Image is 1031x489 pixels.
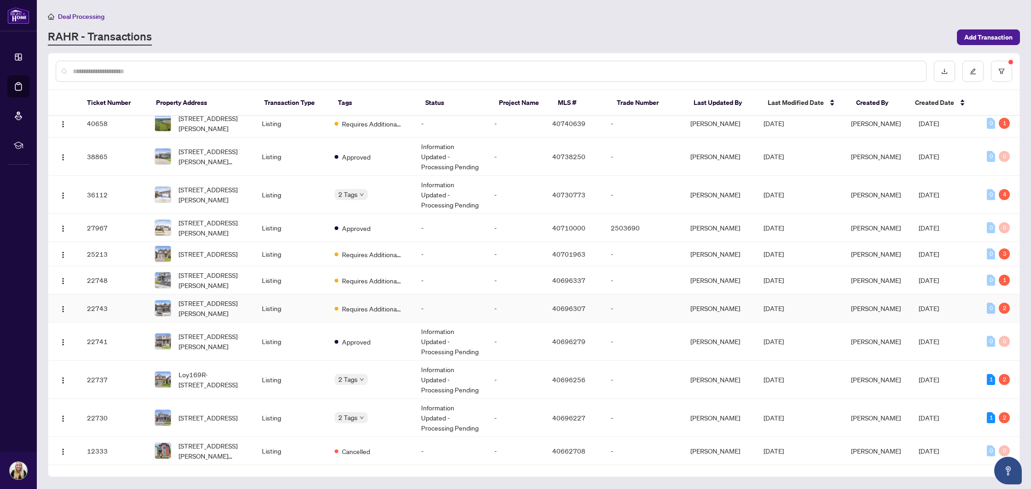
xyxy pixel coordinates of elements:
img: Logo [59,121,67,128]
span: [DATE] [919,447,939,455]
span: [PERSON_NAME] [851,447,901,455]
div: 0 [999,336,1010,347]
th: Status [418,90,492,116]
img: thumbnail-img [155,272,171,288]
div: 2 [999,374,1010,385]
td: [PERSON_NAME] [683,399,756,437]
span: [DATE] [919,250,939,258]
span: Requires Additional Docs [342,276,402,286]
span: [DATE] [764,224,784,232]
td: [PERSON_NAME] [683,361,756,399]
span: [STREET_ADDRESS][PERSON_NAME][PERSON_NAME] [179,146,247,167]
td: - [603,294,683,322]
span: 40696279 [552,337,585,345]
button: Logo [56,443,70,458]
img: thumbnail-img [155,187,171,202]
span: 40662708 [552,447,585,455]
td: Information Updated - Processing Pending [414,176,487,214]
td: - [603,437,683,465]
span: down [359,415,364,420]
span: [DATE] [919,152,939,161]
td: 22743 [80,294,148,322]
span: edit [970,68,976,75]
span: [STREET_ADDRESS] [179,413,237,423]
span: [STREET_ADDRESS][PERSON_NAME] [179,331,247,351]
td: 25213 [80,242,148,266]
th: Created Date [908,90,976,116]
td: - [603,176,683,214]
div: 0 [987,118,995,129]
div: 2 [999,412,1010,423]
td: 27967 [80,214,148,242]
span: Requires Additional Docs [342,249,402,259]
span: [PERSON_NAME] [851,190,901,199]
td: - [487,322,545,361]
span: [PERSON_NAME] [851,337,901,345]
td: - [603,399,683,437]
span: 40696307 [552,304,585,312]
td: 22748 [80,266,148,294]
td: Listing [255,294,327,322]
th: Ticket Number [80,90,148,116]
span: [STREET_ADDRESS][PERSON_NAME] [179,298,247,318]
span: [PERSON_NAME] [851,375,901,384]
td: - [487,399,545,437]
span: [PERSON_NAME] [851,250,901,258]
span: filter [998,68,1005,75]
div: 1 [987,374,995,385]
button: Logo [56,273,70,288]
td: - [487,214,545,242]
td: - [487,138,545,176]
span: 40701963 [552,250,585,258]
td: - [603,109,683,138]
span: 40696227 [552,414,585,422]
span: 40730773 [552,190,585,199]
td: Listing [255,242,327,266]
td: - [603,138,683,176]
td: Listing [255,109,327,138]
span: 40696256 [552,375,585,384]
td: Listing [255,266,327,294]
span: [DATE] [919,337,939,345]
span: [DATE] [764,190,784,199]
span: [DATE] [764,304,784,312]
span: [DATE] [764,119,784,127]
span: 40696337 [552,276,585,284]
img: thumbnail-img [155,149,171,164]
div: 3 [999,248,1010,259]
img: thumbnail-img [155,300,171,316]
span: Approved [342,152,371,162]
td: - [414,294,487,322]
td: Listing [255,214,327,242]
span: Requires Additional Docs [342,304,402,314]
img: Logo [59,448,67,455]
div: 2 [999,303,1010,314]
img: Logo [59,377,67,384]
td: - [487,266,545,294]
div: 1 [999,118,1010,129]
img: Logo [59,225,67,232]
span: [STREET_ADDRESS][PERSON_NAME][PERSON_NAME][PERSON_NAME] [179,441,247,461]
td: - [603,361,683,399]
span: Deal Processing [58,12,104,21]
td: [PERSON_NAME] [683,322,756,361]
div: 0 [987,336,995,347]
span: [PERSON_NAME] [851,224,901,232]
span: [DATE] [764,447,784,455]
span: [DATE] [919,190,939,199]
th: Created By [849,90,908,116]
span: [DATE] [919,276,939,284]
button: filter [991,61,1012,82]
span: [PERSON_NAME] [851,119,901,127]
span: Loy169R-[STREET_ADDRESS] [179,369,247,390]
th: Last Modified Date [760,90,849,116]
td: 22737 [80,361,148,399]
span: Add Transaction [964,30,1013,45]
div: 0 [999,222,1010,233]
button: download [934,61,955,82]
span: 2 Tags [338,374,358,385]
button: Logo [56,116,70,131]
td: Listing [255,361,327,399]
td: [PERSON_NAME] [683,176,756,214]
img: thumbnail-img [155,372,171,387]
